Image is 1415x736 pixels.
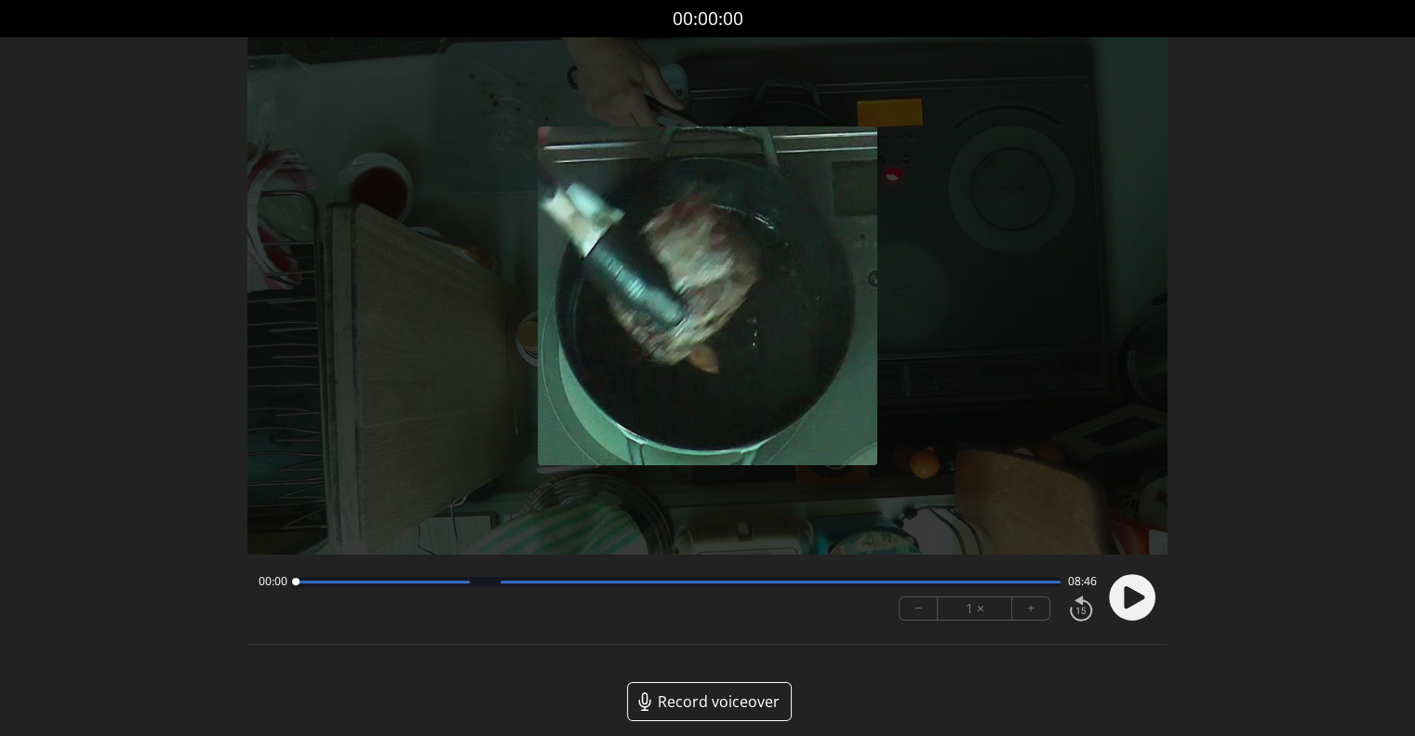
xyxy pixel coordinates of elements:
[627,682,792,721] a: Record voiceover
[658,690,780,713] span: Record voiceover
[938,597,1012,620] div: 1 ×
[538,127,876,465] img: Poster Image
[673,6,743,33] a: 00:00:00
[259,574,287,589] span: 00:00
[1012,597,1049,620] button: +
[900,597,938,620] button: −
[1068,574,1097,589] span: 08:46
